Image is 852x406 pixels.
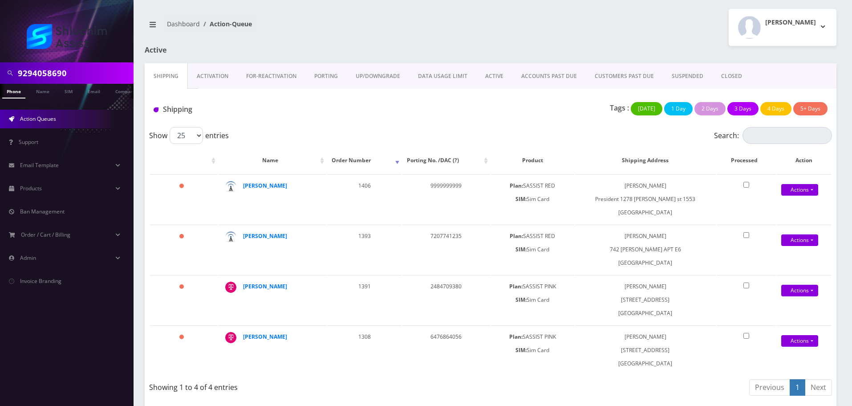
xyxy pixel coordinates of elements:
[509,283,523,290] b: Plan:
[664,102,693,115] button: 1 Day
[793,102,828,115] button: 5+ Days
[402,225,490,274] td: 7207741235
[18,65,131,82] input: Search in Company
[327,225,402,274] td: 1393
[145,15,484,40] nav: breadcrumb
[219,148,327,173] th: Name: activate to sort column ascending
[145,63,188,89] a: Shipping
[327,174,402,224] td: 1406
[694,102,726,115] button: 2 Days
[781,335,818,347] a: Actions
[631,102,662,115] button: [DATE]
[781,234,818,246] a: Actions
[749,379,790,396] a: Previous
[149,378,484,393] div: Showing 1 to 4 of 4 entries
[21,231,70,238] span: Order / Cart / Billing
[586,63,663,89] a: CUSTOMERS PAST DUE
[402,174,490,224] td: 9999999999
[327,148,402,173] th: Order Number: activate to sort column ascending
[663,63,712,89] a: SUSPENDED
[742,127,832,144] input: Search:
[402,275,490,324] td: 2484709380
[515,246,527,253] b: SIM:
[243,182,287,189] a: [PERSON_NAME]
[491,275,574,324] td: SASSIST PINK Sim Card
[243,232,287,240] a: [PERSON_NAME]
[60,84,77,98] a: SIM
[20,161,59,169] span: Email Template
[515,296,527,303] b: SIM:
[154,107,158,112] img: Shipping
[145,46,366,54] h1: Active
[781,184,818,196] a: Actions
[170,127,203,144] select: Showentries
[491,225,574,274] td: SASSIST RED Sim Card
[515,346,527,354] b: SIM:
[188,63,237,89] a: Activation
[167,20,200,28] a: Dashboard
[491,148,574,173] th: Product
[714,127,832,144] label: Search:
[150,148,218,173] th: : activate to sort column ascending
[32,84,54,98] a: Name
[575,148,716,173] th: Shipping Address
[515,195,527,203] b: SIM:
[575,275,716,324] td: [PERSON_NAME] [STREET_ADDRESS] [GEOGRAPHIC_DATA]
[476,63,512,89] a: ACTIVE
[149,127,229,144] label: Show entries
[610,103,629,113] p: Tags :
[20,277,61,285] span: Invoice Branding
[409,63,476,89] a: DATA USAGE LIMIT
[200,19,252,29] li: Action-Queue
[491,325,574,375] td: SASSIST PINK Sim Card
[777,148,831,173] th: Action
[805,379,832,396] a: Next
[243,283,287,290] a: [PERSON_NAME]
[402,325,490,375] td: 6476864056
[575,174,716,224] td: [PERSON_NAME] President 1278 [PERSON_NAME] st 1553 [GEOGRAPHIC_DATA]
[27,24,107,49] img: Shluchim Assist
[575,325,716,375] td: [PERSON_NAME] [STREET_ADDRESS] [GEOGRAPHIC_DATA]
[154,105,369,114] h1: Shipping
[402,148,490,173] th: Porting No. /DAC (?): activate to sort column ascending
[575,225,716,274] td: [PERSON_NAME] 742 [PERSON_NAME] APT E6 [GEOGRAPHIC_DATA]
[712,63,751,89] a: CLOSED
[790,379,805,396] a: 1
[19,138,38,146] span: Support
[305,63,347,89] a: PORTING
[347,63,409,89] a: UP/DOWNGRADE
[2,84,25,98] a: Phone
[327,325,402,375] td: 1308
[727,102,759,115] button: 3 Days
[20,115,56,123] span: Action Queues
[327,275,402,324] td: 1391
[237,63,305,89] a: FOR-REActivation
[20,254,36,262] span: Admin
[111,84,141,98] a: Company
[717,148,776,173] th: Processed: activate to sort column ascending
[760,102,791,115] button: 4 Days
[781,285,818,296] a: Actions
[20,185,42,192] span: Products
[243,333,287,340] a: [PERSON_NAME]
[491,174,574,224] td: SASSIST RED Sim Card
[765,19,816,26] h2: [PERSON_NAME]
[512,63,586,89] a: ACCOUNTS PAST DUE
[510,182,523,189] b: Plan:
[20,208,65,215] span: Ban Management
[83,84,105,98] a: Email
[729,9,836,46] button: [PERSON_NAME]
[510,232,523,240] b: Plan:
[509,333,523,340] b: Plan:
